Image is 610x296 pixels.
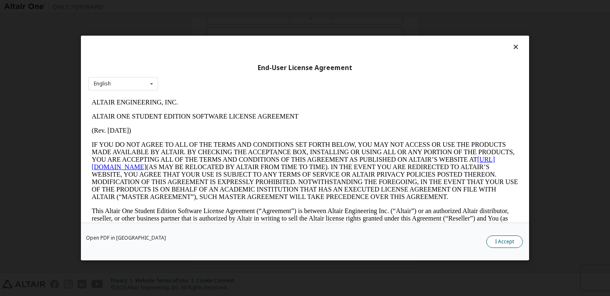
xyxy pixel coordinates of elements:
a: Open PDF in [GEOGRAPHIC_DATA] [86,235,166,240]
p: (Rev. [DATE]) [3,32,430,39]
p: ALTAIR ONE STUDENT EDITION SOFTWARE LICENSE AGREEMENT [3,17,430,25]
a: [URL][DOMAIN_NAME] [3,61,407,75]
p: IF YOU DO NOT AGREE TO ALL OF THE TERMS AND CONDITIONS SET FORTH BELOW, YOU MAY NOT ACCESS OR USE... [3,46,430,105]
p: This Altair One Student Edition Software License Agreement (“Agreement”) is between Altair Engine... [3,112,430,142]
p: ALTAIR ENGINEERING, INC. [3,3,430,11]
button: I Accept [486,235,523,248]
div: End-User License Agreement [88,64,522,72]
div: English [94,81,111,86]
